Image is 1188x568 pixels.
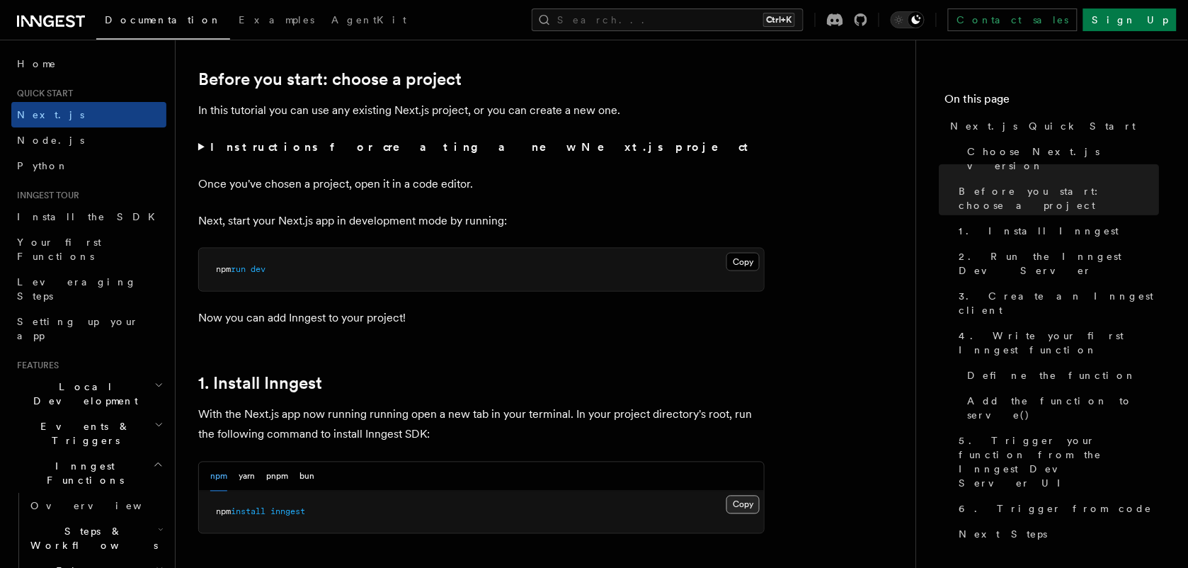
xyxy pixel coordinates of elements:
[11,190,79,201] span: Inngest tour
[11,419,154,448] span: Events & Triggers
[962,388,1160,428] a: Add the function to serve()
[959,433,1160,490] span: 5. Trigger your function from the Inngest Dev Server UI
[954,521,1160,547] a: Next Steps
[96,4,230,40] a: Documentation
[251,264,265,274] span: dev
[30,500,176,511] span: Overview
[954,496,1160,521] a: 6. Trigger from code
[11,51,166,76] a: Home
[231,264,246,274] span: run
[948,8,1078,31] a: Contact sales
[216,507,231,517] span: npm
[968,368,1137,382] span: Define the function
[17,57,57,71] span: Home
[323,4,415,38] a: AgentKit
[17,276,137,302] span: Leveraging Steps
[968,394,1160,422] span: Add the function to serve()
[763,13,795,27] kbd: Ctrl+K
[230,4,323,38] a: Examples
[954,283,1160,323] a: 3. Create an Inngest client
[11,459,153,487] span: Inngest Functions
[270,507,305,517] span: inngest
[198,69,462,89] a: Before you start: choose a project
[11,269,166,309] a: Leveraging Steps
[1083,8,1177,31] a: Sign Up
[198,137,765,157] summary: Instructions for creating a new Next.js project
[11,127,166,153] a: Node.js
[954,244,1160,283] a: 2. Run the Inngest Dev Server
[105,14,222,25] span: Documentation
[962,139,1160,178] a: Choose Next.js version
[954,323,1160,363] a: 4. Write your first Inngest function
[198,211,765,231] p: Next, start your Next.js app in development mode by running:
[959,224,1119,238] span: 1. Install Inngest
[11,309,166,348] a: Setting up your app
[11,374,166,414] button: Local Development
[198,405,765,445] p: With the Next.js app now running running open a new tab in your terminal. In your project directo...
[532,8,804,31] button: Search...Ctrl+K
[726,496,760,514] button: Copy
[17,160,69,171] span: Python
[231,507,265,517] span: install
[17,237,101,262] span: Your first Functions
[11,204,166,229] a: Install the SDK
[968,144,1160,173] span: Choose Next.js version
[198,101,765,120] p: In this tutorial you can use any existing Next.js project, or you can create a new one.
[17,135,84,146] span: Node.js
[959,501,1153,516] span: 6. Trigger from code
[954,178,1160,218] a: Before you start: choose a project
[11,360,59,371] span: Features
[891,11,925,28] button: Toggle dark mode
[959,249,1160,278] span: 2. Run the Inngest Dev Server
[959,527,1048,541] span: Next Steps
[331,14,406,25] span: AgentKit
[945,91,1160,113] h4: On this page
[726,253,760,271] button: Copy
[962,363,1160,388] a: Define the function
[11,414,166,453] button: Events & Triggers
[11,88,73,99] span: Quick start
[11,102,166,127] a: Next.js
[198,174,765,194] p: Once you've chosen a project, open it in a code editor.
[25,493,166,518] a: Overview
[11,153,166,178] a: Python
[266,462,288,492] button: pnpm
[25,518,166,558] button: Steps & Workflows
[17,109,84,120] span: Next.js
[216,264,231,274] span: npm
[210,140,755,154] strong: Instructions for creating a new Next.js project
[11,453,166,493] button: Inngest Functions
[959,289,1160,317] span: 3. Create an Inngest client
[25,524,158,552] span: Steps & Workflows
[951,119,1136,133] span: Next.js Quick Start
[954,428,1160,496] a: 5. Trigger your function from the Inngest Dev Server UI
[198,374,322,394] a: 1. Install Inngest
[17,211,164,222] span: Install the SDK
[959,184,1160,212] span: Before you start: choose a project
[17,316,139,341] span: Setting up your app
[954,218,1160,244] a: 1. Install Inngest
[239,14,314,25] span: Examples
[11,229,166,269] a: Your first Functions
[239,462,255,492] button: yarn
[299,462,314,492] button: bun
[11,380,154,408] span: Local Development
[945,113,1160,139] a: Next.js Quick Start
[198,309,765,329] p: Now you can add Inngest to your project!
[210,462,227,492] button: npm
[959,329,1160,357] span: 4. Write your first Inngest function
